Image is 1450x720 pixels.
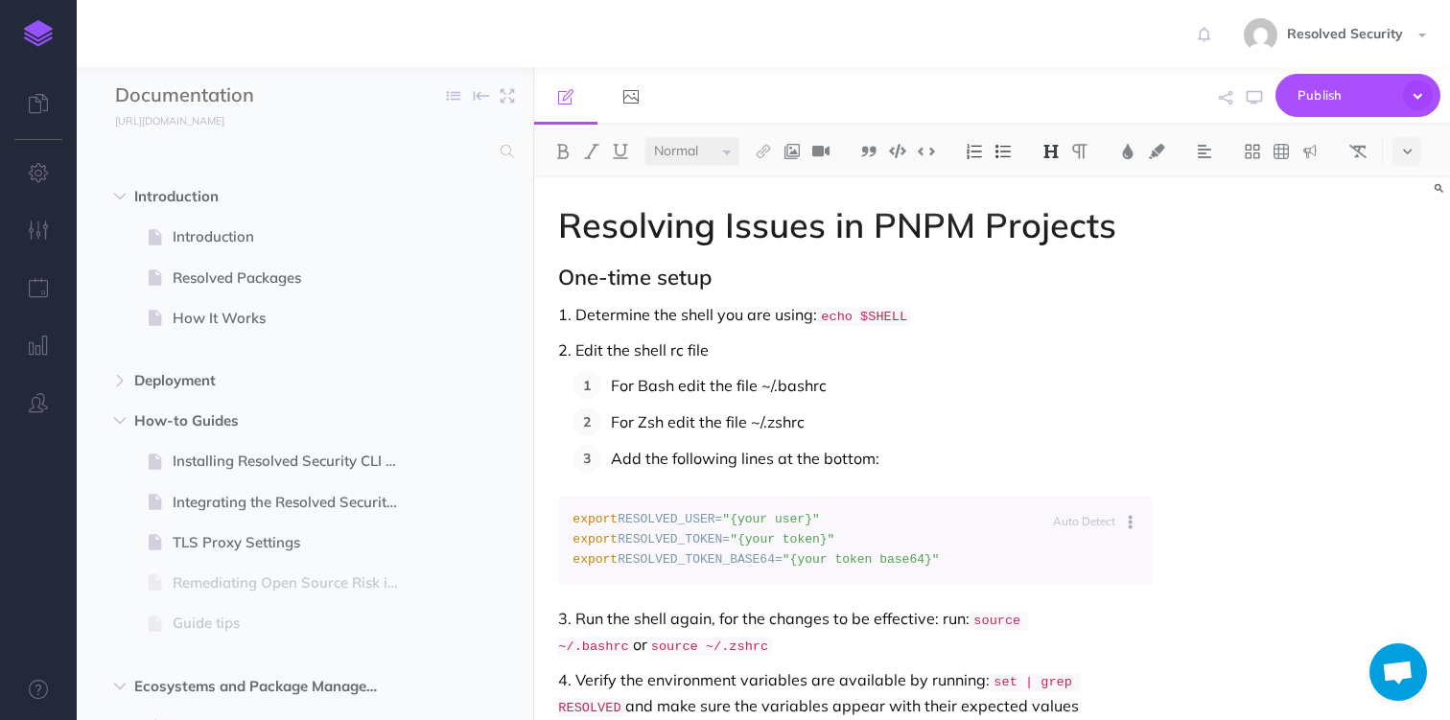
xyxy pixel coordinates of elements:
span: Installing Resolved Security CLI Application [173,450,418,473]
a: [URL][DOMAIN_NAME] [77,110,244,129]
img: Text background color button [1148,144,1165,159]
span: export [573,532,618,546]
small: [URL][DOMAIN_NAME] [115,114,224,128]
img: Clear styles button [1349,144,1367,159]
span: Resolved Packages [173,267,418,290]
img: Italic button [583,144,600,159]
p: 3. Run the shell again, for the changes to be effective: run: or [558,607,1151,659]
h2: One-time setup [558,266,1151,289]
img: Bold button [554,144,572,159]
span: RESOLVED_TOKEN_BASE64= [618,552,783,567]
a: Open chat [1369,643,1427,701]
p: For Zsh edit the file ~/.zshrc [611,407,1151,436]
img: Link button [755,144,772,159]
span: Integrating the Resolved Security registry [173,491,418,514]
img: 8b1647bb1cd73c15cae5ed120f1c6fc6.jpg [1244,18,1277,52]
code: source ~/.zshrc [647,638,772,656]
img: Text color button [1119,144,1136,159]
span: "{your token base64}" [783,552,940,567]
img: Inline code button [918,144,935,158]
span: Remediating Open Source Risk in NPM Projects [173,571,418,594]
span: Deployment [134,369,394,392]
button: Language [1119,499,1151,543]
img: Unordered list button [994,144,1012,159]
span: "{your user}" [722,512,819,526]
p: 4. Verify the environment variables are available by running: and make sure the variables appear ... [558,668,1151,720]
span: export [573,552,618,567]
img: Add video button [812,144,830,159]
img: Add image button [783,144,801,159]
span: "{your token}" [730,532,834,546]
img: Ordered list button [966,144,983,159]
span: Guide tips [173,612,418,635]
p: Add the following lines at the bottom: [611,444,1151,473]
span: RESOLVED_USER= [618,512,722,526]
p: For Bash edit the file ~/.bashrc [611,371,1151,400]
span: Introduction [173,225,418,248]
span: Resolved Security [1277,25,1413,42]
span: How-to Guides [134,409,394,432]
small: Auto Detect [1053,514,1115,528]
img: logo-mark.svg [24,20,53,47]
h1: Resolving Issues in PNPM Projects [558,206,1151,244]
img: Paragraph button [1071,144,1088,159]
code: echo $SHELL [817,308,911,326]
input: Documentation Name [115,81,340,110]
img: Blockquote button [860,144,877,159]
span: export [573,512,618,526]
img: Underline button [612,144,629,159]
span: How It Works [173,307,418,330]
span: RESOLVED_TOKEN= [618,532,730,546]
span: Introduction [134,185,394,208]
img: Headings dropdown button [1042,144,1060,159]
img: Callout dropdown menu button [1301,144,1319,159]
img: Alignment dropdown menu button [1196,144,1213,159]
span: Publish [1298,81,1393,110]
input: Search [115,134,489,169]
img: Create table button [1273,144,1290,159]
p: 2. Edit the shell rc file [558,338,1151,361]
span: Ecosystems and Package Managers [134,675,394,698]
p: 1. Determine the shell you are using: [558,303,1151,329]
img: Code block button [889,144,906,158]
span: TLS Proxy Settings [173,531,418,554]
button: Publish [1275,74,1440,117]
